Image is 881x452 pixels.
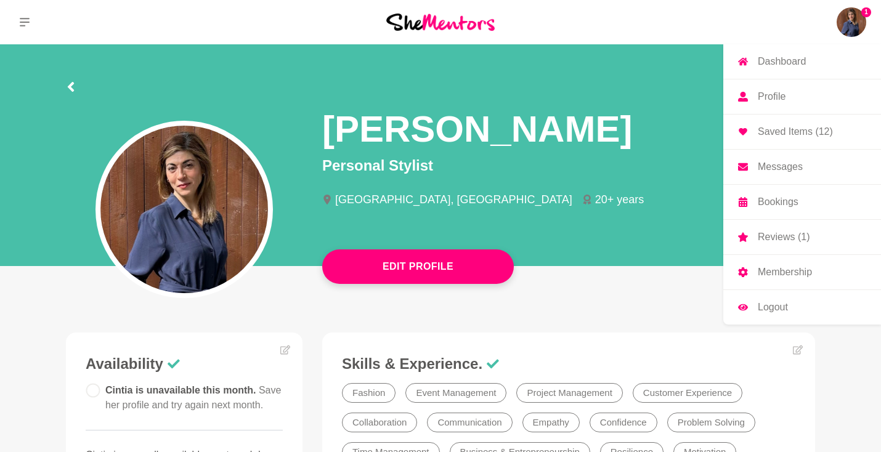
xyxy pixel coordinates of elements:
[837,7,866,37] a: Cintia Hernandez1DashboardProfileSaved Items (12)MessagesBookingsReviews (1)MembershipLogout
[723,185,881,219] a: Bookings
[723,79,881,114] a: Profile
[758,302,788,312] p: Logout
[758,267,812,277] p: Membership
[322,155,815,177] p: Personal Stylist
[322,249,514,284] button: Edit Profile
[837,7,866,37] img: Cintia Hernandez
[758,197,798,207] p: Bookings
[723,44,881,79] a: Dashboard
[322,194,582,205] li: [GEOGRAPHIC_DATA], [GEOGRAPHIC_DATA]
[723,150,881,184] a: Messages
[723,115,881,149] a: Saved Items (12)
[758,232,810,242] p: Reviews (1)
[342,355,795,373] h3: Skills & Experience.
[105,385,281,410] span: Cintia is unavailable this month.
[386,14,495,30] img: She Mentors Logo
[322,106,632,152] h1: [PERSON_NAME]
[758,57,806,67] p: Dashboard
[861,7,871,17] span: 1
[86,355,283,373] h3: Availability
[758,92,786,102] p: Profile
[582,194,654,205] li: 20+ years
[758,162,803,172] p: Messages
[723,220,881,254] a: Reviews (1)
[758,127,833,137] p: Saved Items (12)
